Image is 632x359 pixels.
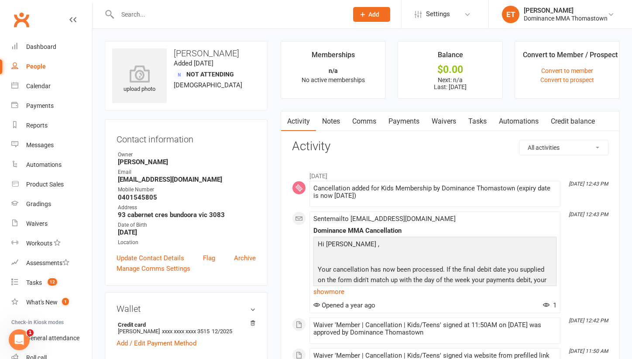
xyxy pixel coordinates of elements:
a: Credit balance [545,111,601,131]
a: Reports [11,116,92,135]
div: Reports [26,122,48,129]
div: Date of Birth [118,221,256,229]
div: Dominance MMA Cancellation [313,227,556,235]
a: Assessments [11,253,92,273]
a: show more [313,286,556,298]
div: $0.00 [406,65,495,74]
div: Messages [26,142,54,148]
strong: [EMAIL_ADDRESS][DOMAIN_NAME] [118,176,256,183]
div: People [26,63,46,70]
div: Mobile Number [118,186,256,194]
a: Activity [281,111,316,131]
i: [DATE] 12:42 PM [569,318,608,324]
strong: Credit card [118,321,251,328]
a: Add / Edit Payment Method [117,338,196,349]
a: Comms [346,111,382,131]
a: People [11,57,92,76]
p: Next: n/a Last: [DATE] [406,76,495,90]
div: Cancellation added for Kids Membership by Dominance Thomastown (expiry date is now [DATE]) [313,185,556,200]
span: 12/2025 [212,328,232,335]
div: Balance [438,49,463,65]
time: Added [DATE] [174,59,213,67]
span: Add [368,11,379,18]
div: Calendar [26,83,51,90]
p: Hi [PERSON_NAME] [316,239,554,252]
div: Gradings [26,200,51,207]
a: Messages [11,135,92,155]
span: 1 [62,298,69,305]
i: [DATE] 12:43 PM [569,211,608,217]
strong: [DATE] [118,228,256,236]
a: Tasks 12 [11,273,92,293]
span: 1 [27,329,34,336]
li: [DATE] [292,167,608,181]
div: Workouts [26,240,52,247]
a: Waivers [426,111,462,131]
h3: Contact information [117,131,256,144]
i: [DATE] 11:50 AM [569,348,608,354]
div: Location [118,238,256,247]
div: General attendance [26,335,79,342]
div: Memberships [312,49,355,65]
strong: 93 cabernet cres bundoora vic 3083 [118,211,256,219]
div: Waivers [26,220,48,227]
a: Dashboard [11,37,92,57]
a: Workouts [11,234,92,253]
span: Sent email to [EMAIL_ADDRESS][DOMAIN_NAME] [313,215,456,223]
div: ET [502,6,519,23]
strong: [PERSON_NAME] [118,158,256,166]
iframe: Intercom live chat [9,329,30,350]
span: Not Attending [186,71,234,78]
span: No active memberships [302,76,365,83]
div: [PERSON_NAME] [524,7,608,14]
div: Dominance MMA Thomastown [524,14,608,22]
div: Tasks [26,279,42,286]
li: [PERSON_NAME] [117,320,256,336]
div: Assessments [26,259,69,266]
div: Payments [26,102,54,109]
a: Automations [11,155,92,175]
div: Product Sales [26,181,64,188]
a: Tasks [462,111,493,131]
div: Address [118,204,256,212]
div: Owner [118,151,256,159]
a: Notes [316,111,346,131]
a: Flag [203,253,215,263]
div: Automations [26,161,62,168]
a: Automations [493,111,545,131]
span: 12 [48,278,57,286]
input: Search... [115,8,342,21]
span: xxxx xxxx xxxx 3515 [162,328,210,335]
h3: [PERSON_NAME] [112,48,260,58]
a: Waivers [11,214,92,234]
a: Payments [382,111,426,131]
a: Convert to prospect [540,76,594,83]
button: Add [353,7,390,22]
a: Convert to member [541,67,593,74]
a: Archive [234,253,256,263]
a: Gradings [11,194,92,214]
span: Your cancellation has now been processed. If the final debit date you supplied on the form didn't... [318,266,549,305]
a: What's New1 [11,293,92,312]
span: [DEMOGRAPHIC_DATA] [174,81,242,89]
i: [DATE] 12:43 PM [569,181,608,187]
span: Opened a year ago [313,301,375,309]
span: 1 [543,301,556,309]
a: Calendar [11,76,92,96]
div: Email [118,168,256,176]
a: Manage Comms Settings [117,263,190,274]
a: Update Contact Details [117,253,184,263]
div: upload photo [112,65,167,94]
a: Payments [11,96,92,116]
strong: 0401545805 [118,193,256,201]
a: Clubworx [10,9,32,31]
div: Convert to Member / Prospect [523,49,618,65]
span: , [378,240,379,248]
div: What's New [26,299,58,306]
span: Settings [426,4,450,24]
div: Dashboard [26,43,56,50]
a: Product Sales [11,175,92,194]
h3: Wallet [117,304,256,314]
a: General attendance kiosk mode [11,328,92,348]
h3: Activity [292,140,608,153]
